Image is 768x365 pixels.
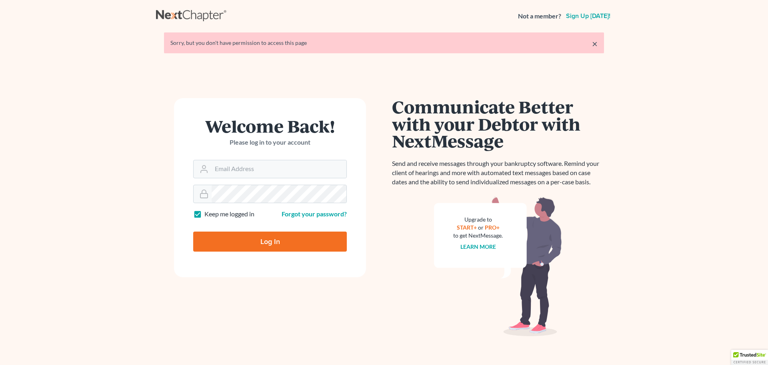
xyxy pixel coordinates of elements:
input: Log In [193,232,347,252]
a: Learn more [460,243,496,250]
div: Sorry, but you don't have permission to access this page [170,39,598,47]
div: to get NextMessage. [453,232,503,240]
strong: Not a member? [518,12,561,21]
div: TrustedSite Certified [731,350,768,365]
input: Email Address [212,160,346,178]
h1: Welcome Back! [193,117,347,135]
a: PRO+ [485,224,500,231]
h1: Communicate Better with your Debtor with NextMessage [392,98,604,149]
img: nextmessage_bg-59042aed3d76b12b5cd301f8e5b87938c9018125f34e5fa2b7a6b67550977c72.svg [434,196,562,337]
label: Keep me logged in [204,210,254,219]
a: Sign up [DATE]! [564,13,612,19]
a: START+ [457,224,477,231]
a: Forgot your password? [282,210,347,218]
span: or [478,224,484,231]
a: × [592,39,598,48]
p: Send and receive messages through your bankruptcy software. Remind your client of hearings and mo... [392,159,604,187]
p: Please log in to your account [193,138,347,147]
div: Upgrade to [453,216,503,224]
